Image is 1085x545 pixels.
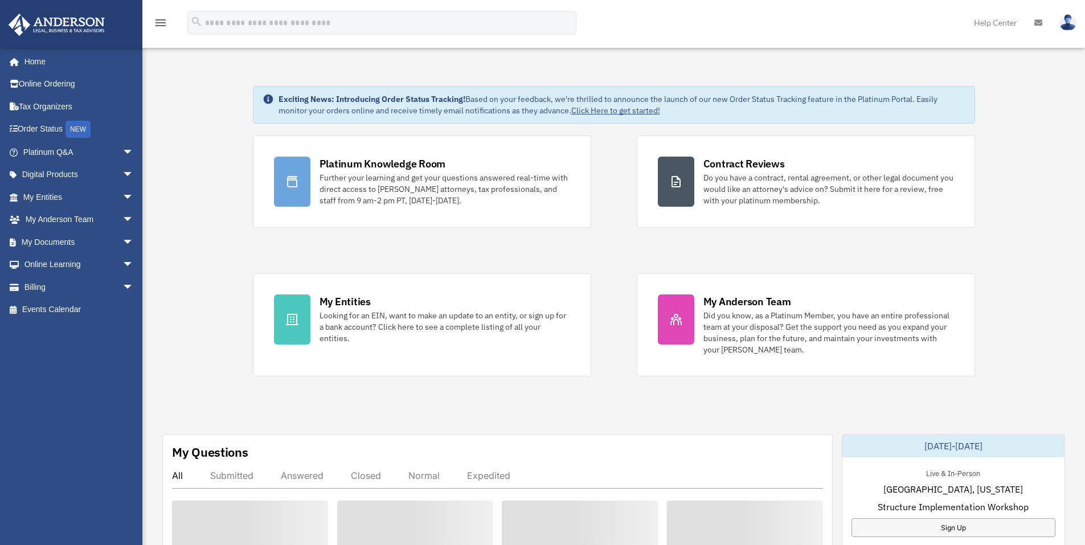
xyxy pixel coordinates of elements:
[253,136,591,228] a: Platinum Knowledge Room Further your learning and get your questions answered real-time with dire...
[210,470,253,481] div: Submitted
[281,470,324,481] div: Answered
[8,118,151,141] a: Order StatusNEW
[5,14,108,36] img: Anderson Advisors Platinum Portal
[8,253,151,276] a: Online Learningarrow_drop_down
[1059,14,1076,31] img: User Pic
[8,95,151,118] a: Tax Organizers
[8,208,151,231] a: My Anderson Teamarrow_drop_down
[467,470,510,481] div: Expedited
[883,482,1023,496] span: [GEOGRAPHIC_DATA], [US_STATE]
[8,73,151,96] a: Online Ordering
[279,93,965,116] div: Based on your feedback, we're thrilled to announce the launch of our new Order Status Tracking fe...
[320,310,570,344] div: Looking for an EIN, want to make an update to an entity, or sign up for a bank account? Click her...
[703,172,954,206] div: Do you have a contract, rental agreement, or other legal document you would like an attorney's ad...
[703,294,791,309] div: My Anderson Team
[8,50,145,73] a: Home
[320,172,570,206] div: Further your learning and get your questions answered real-time with direct access to [PERSON_NAM...
[172,444,248,461] div: My Questions
[172,470,183,481] div: All
[320,157,446,171] div: Platinum Knowledge Room
[122,141,145,164] span: arrow_drop_down
[122,186,145,209] span: arrow_drop_down
[8,163,151,186] a: Digital Productsarrow_drop_down
[8,298,151,321] a: Events Calendar
[320,294,371,309] div: My Entities
[190,15,203,28] i: search
[122,163,145,187] span: arrow_drop_down
[122,231,145,254] span: arrow_drop_down
[122,208,145,232] span: arrow_drop_down
[878,500,1029,514] span: Structure Implementation Workshop
[571,105,660,116] a: Click Here to get started!
[851,518,1055,537] a: Sign Up
[637,136,975,228] a: Contract Reviews Do you have a contract, rental agreement, or other legal document you would like...
[8,186,151,208] a: My Entitiesarrow_drop_down
[154,16,167,30] i: menu
[703,157,785,171] div: Contract Reviews
[154,20,167,30] a: menu
[122,276,145,299] span: arrow_drop_down
[122,253,145,277] span: arrow_drop_down
[842,435,1064,457] div: [DATE]-[DATE]
[8,231,151,253] a: My Documentsarrow_drop_down
[917,466,989,478] div: Live & In-Person
[65,121,91,138] div: NEW
[351,470,381,481] div: Closed
[8,276,151,298] a: Billingarrow_drop_down
[637,273,975,376] a: My Anderson Team Did you know, as a Platinum Member, you have an entire professional team at your...
[253,273,591,376] a: My Entities Looking for an EIN, want to make an update to an entity, or sign up for a bank accoun...
[408,470,440,481] div: Normal
[279,94,465,104] strong: Exciting News: Introducing Order Status Tracking!
[8,141,151,163] a: Platinum Q&Aarrow_drop_down
[703,310,954,355] div: Did you know, as a Platinum Member, you have an entire professional team at your disposal? Get th...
